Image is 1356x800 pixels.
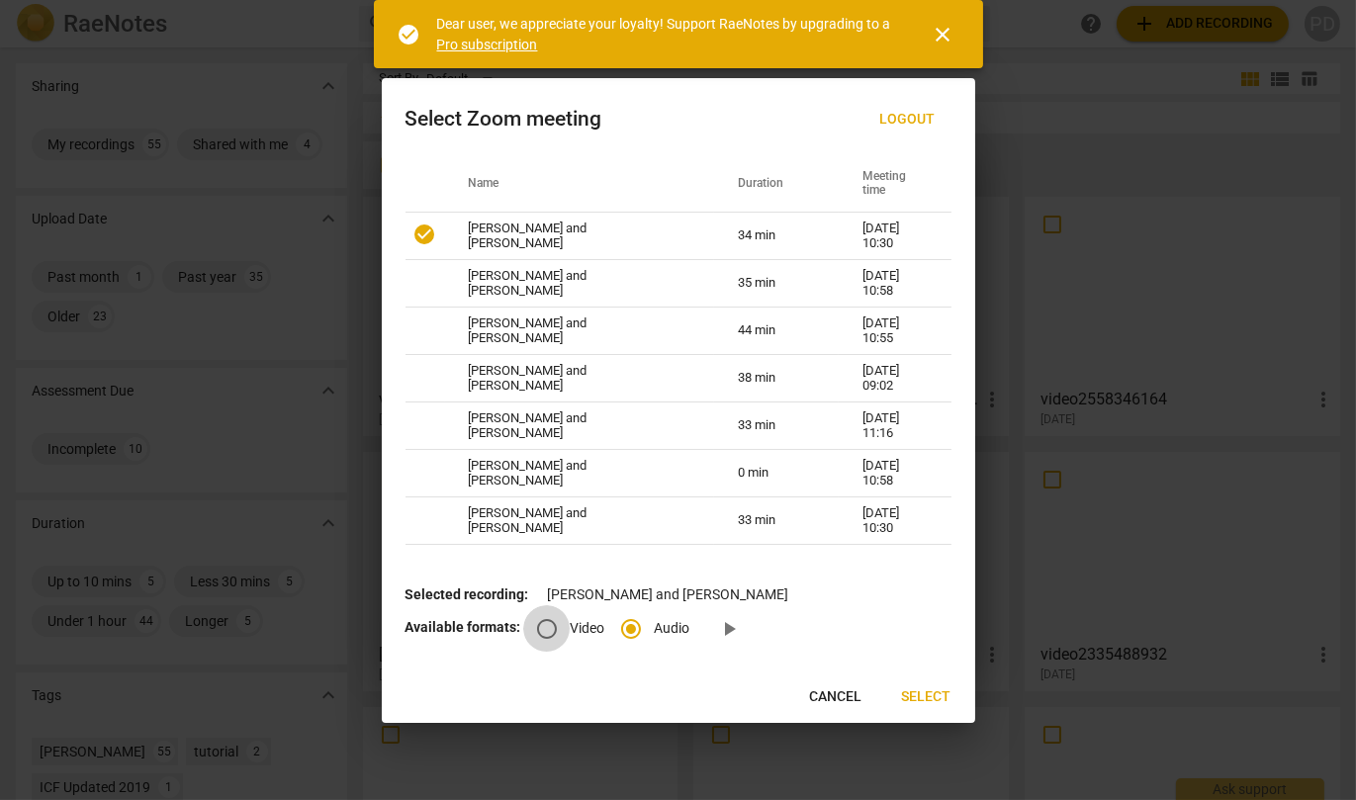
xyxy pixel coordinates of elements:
td: 33 min [714,497,839,545]
td: [PERSON_NAME] and [PERSON_NAME] [445,355,715,402]
p: [PERSON_NAME] and [PERSON_NAME] [406,584,951,605]
a: Pro subscription [437,37,538,52]
td: [PERSON_NAME] and [PERSON_NAME] [445,402,715,450]
th: Name [445,157,715,213]
td: [PERSON_NAME] and [PERSON_NAME] [445,497,715,545]
td: 34 min [714,213,839,260]
span: Select [902,687,951,707]
td: [PERSON_NAME] and [PERSON_NAME] [445,450,715,497]
td: [DATE] 10:55 [839,308,950,355]
button: Cancel [794,679,878,715]
span: check_circle [413,222,437,246]
a: Preview [706,605,754,653]
td: 38 min [714,355,839,402]
button: Select [886,679,967,715]
td: [DATE] 10:58 [839,450,950,497]
button: Close [920,11,967,58]
td: [PERSON_NAME] and [PERSON_NAME] [445,308,715,355]
td: [DATE] 10:30 [839,213,950,260]
span: check_circle [398,23,421,46]
span: Logout [880,110,936,130]
td: 44 min [714,308,839,355]
div: Dear user, we appreciate your loyalty! Support RaeNotes by upgrading to a [437,14,896,54]
span: play_arrow [718,617,742,641]
span: close [932,23,955,46]
td: [DATE] 11:16 [839,402,950,450]
td: [PERSON_NAME] and [PERSON_NAME] [445,260,715,308]
td: 0 min [714,450,839,497]
div: File type [537,619,706,635]
td: 35 min [714,260,839,308]
span: Audio [655,618,690,639]
b: Selected recording: [406,586,529,602]
td: [PERSON_NAME] and [PERSON_NAME] [445,213,715,260]
td: [DATE] 09:02 [839,355,950,402]
b: Available formats: [406,619,521,635]
td: 33 min [714,402,839,450]
th: Meeting time [839,157,950,213]
button: Logout [864,102,951,137]
div: Select Zoom meeting [406,107,602,132]
td: [DATE] 10:58 [839,260,950,308]
span: Video [571,618,605,639]
span: Cancel [810,687,862,707]
td: [DATE] 10:30 [839,497,950,545]
th: Duration [714,157,839,213]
